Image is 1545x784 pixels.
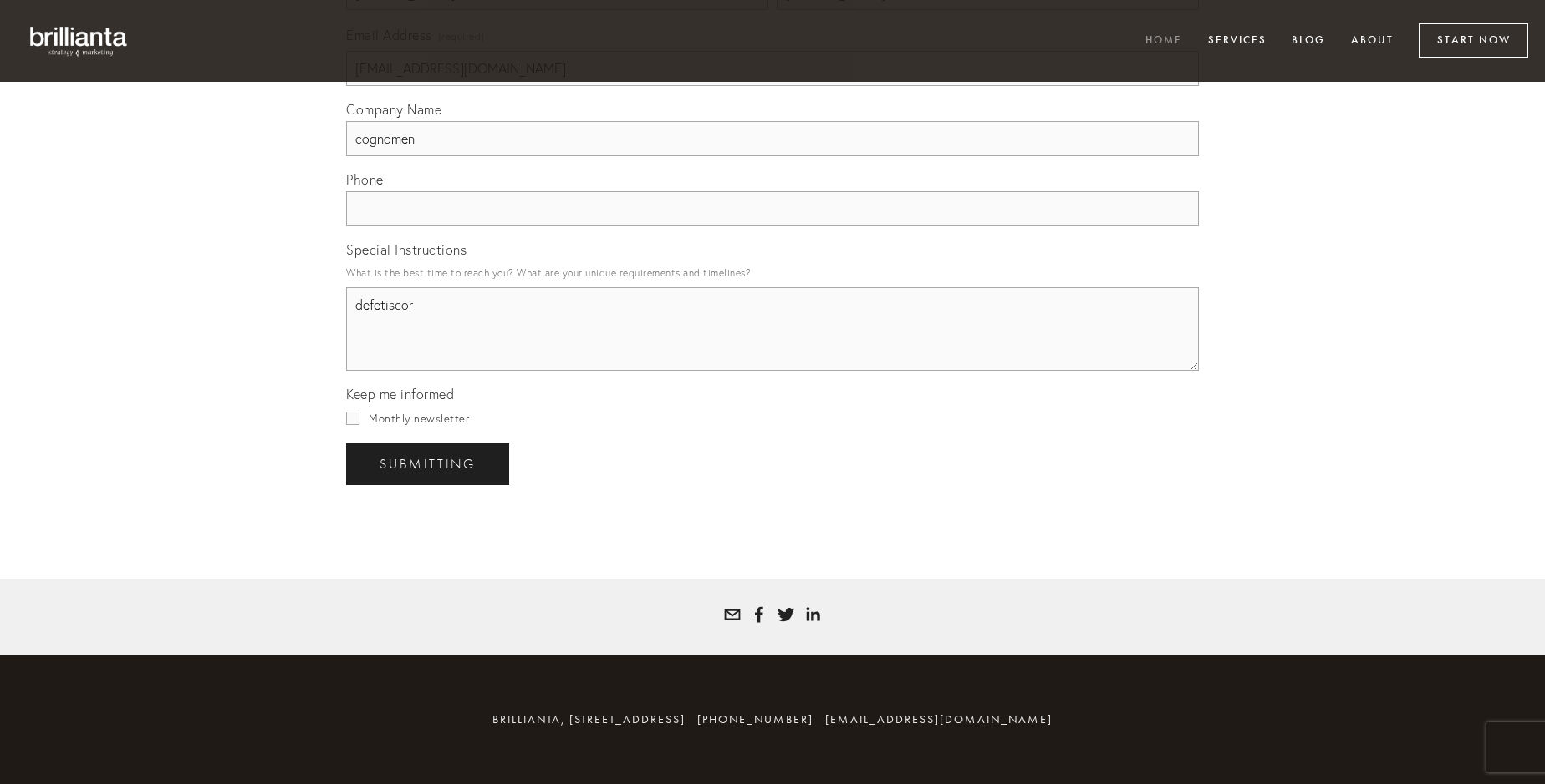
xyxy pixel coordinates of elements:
span: Phone [346,171,384,188]
a: Tatyana Bolotnikov White [751,606,767,623]
span: Special Instructions [346,241,467,258]
input: Monthly newsletter [346,412,359,425]
a: Tatyana White [804,606,821,623]
a: Tatyana White [778,606,794,623]
span: [PHONE_NUMBER] [697,712,813,726]
a: tatyana@brillianta.com [724,606,741,623]
p: What is the best time to reach you? What are your unique requirements and timelines? [346,261,1199,284]
a: Home [1135,28,1193,55]
a: Services [1197,28,1277,55]
button: SubmittingSubmitting [346,443,509,485]
span: Monthly newsletter [369,412,469,425]
a: [EMAIL_ADDRESS][DOMAIN_NAME] [825,712,1053,726]
textarea: defetiscor [346,287,1199,371]
a: Start Now [1419,23,1528,58]
a: Blog [1281,28,1336,55]
span: brillianta, [STREET_ADDRESS] [492,712,686,726]
a: About [1340,28,1405,55]
span: Keep me informed [346,386,454,402]
span: Submitting [380,457,476,472]
img: brillianta - research, strategy, marketing [17,17,142,65]
span: Company Name [346,101,441,118]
